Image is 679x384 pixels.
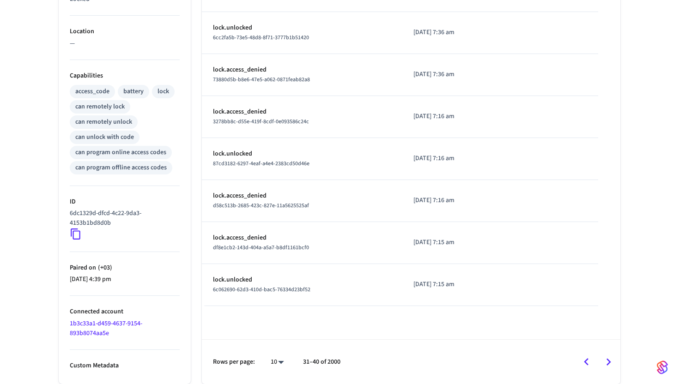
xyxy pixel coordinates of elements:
[213,202,309,210] span: d58c513b-2685-423c-827e-11a5625525af
[70,39,180,48] p: —
[413,280,497,289] p: [DATE] 7:15 am
[213,149,391,159] p: lock.unlocked
[213,23,391,33] p: lock.unlocked
[70,275,180,284] p: [DATE] 4:39 pm
[75,148,166,157] div: can program online access codes
[70,197,180,207] p: ID
[213,233,391,243] p: lock.access_denied
[75,163,167,173] div: can program offline access codes
[213,286,310,294] span: 6c062690-62d3-410d-bac5-76334d23bf52
[413,196,497,205] p: [DATE] 7:16 am
[413,70,497,79] p: [DATE] 7:36 am
[657,360,668,375] img: SeamLogoGradient.69752ec5.svg
[413,154,497,163] p: [DATE] 7:16 am
[213,275,391,285] p: lock.unlocked
[266,355,288,369] div: 10
[70,27,180,36] p: Location
[213,76,310,84] span: 73880d5b-b8e6-47e5-a062-0871feab82a8
[70,307,180,317] p: Connected account
[213,244,309,252] span: df8e1cb2-143d-404a-a5a7-b8df1161bcf0
[303,357,340,367] p: 31–40 of 2000
[413,112,497,121] p: [DATE] 7:16 am
[158,87,169,96] div: lock
[213,357,255,367] p: Rows per page:
[70,263,180,273] p: Paired on
[213,34,309,42] span: 6cc2fa5b-73e5-48d8-8f71-3777b1b51420
[213,107,391,117] p: lock.access_denied
[576,351,597,373] button: Go to previous page
[413,28,497,37] p: [DATE] 7:36 am
[96,263,112,272] span: ( +03 )
[213,118,309,126] span: 3278bb8c-d55e-419f-8cdf-0e093586c24c
[75,102,125,112] div: can remotely lock
[70,209,176,228] p: 6dc1329d-dfcd-4c22-9da3-4153b1bd8d0b
[213,191,391,201] p: lock.access_denied
[598,351,619,373] button: Go to next page
[75,132,134,142] div: can unlock with code
[413,238,497,247] p: [DATE] 7:15 am
[70,71,180,81] p: Capabilities
[123,87,144,96] div: battery
[75,87,109,96] div: access_code
[70,361,180,371] p: Custom Metadata
[75,117,132,127] div: can remotely unlock
[213,65,391,75] p: lock.access_denied
[213,160,309,168] span: 87cd3182-6297-4eaf-a4e4-2383cd50d46e
[70,319,142,338] a: 1b3c33a1-d459-4637-9154-893b8074aa5e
